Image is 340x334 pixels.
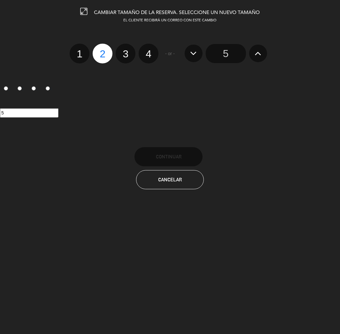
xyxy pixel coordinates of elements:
[136,170,204,189] button: Cancelar
[156,154,182,159] span: Continuar
[32,86,36,91] input: 3
[139,44,158,63] label: 4
[158,177,182,182] span: Cancelar
[4,86,8,91] input: 1
[116,44,135,63] label: 3
[46,86,50,91] input: 4
[93,44,112,63] label: 2
[18,86,22,91] input: 2
[70,44,89,63] label: 1
[94,10,260,15] span: CAMBIAR TAMAÑO DE LA RESERVA. SELECCIONE UN NUEVO TAMAÑO
[28,83,42,94] label: 3
[124,19,217,22] span: EL CLIENTE RECIBIRÁ UN CORREO CON ESTE CAMBIO
[14,83,28,94] label: 2
[42,83,56,94] label: 4
[135,147,203,166] button: Continuar
[165,50,175,57] span: - or -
